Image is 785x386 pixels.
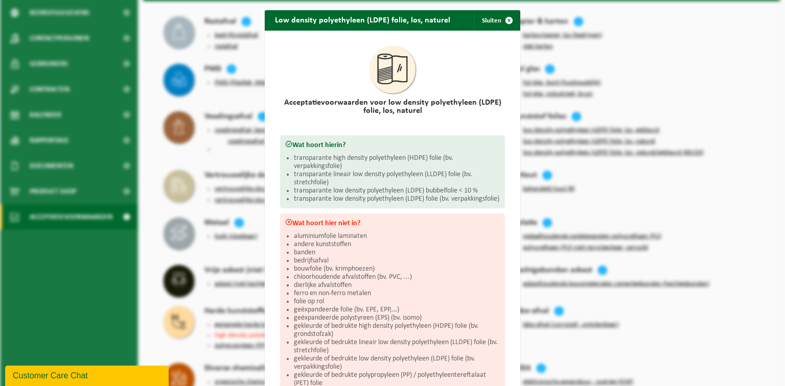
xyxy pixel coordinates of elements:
[294,355,500,371] li: gekleurde of bedrukte low density polyethyleen (LDPE) folie (bv. verpakkingsfolie)
[294,322,500,339] li: gekleurde of bedrukte high density polyethyleen (HDPE) folie (bv. grondstofzak)
[294,249,500,257] li: banden
[294,232,500,240] li: aluminiumfolie laminaten
[294,339,500,355] li: gekleurde of bedrukte lineair low density polyethyleen (LLDPE) folie (bv. stretchfolie)
[294,314,500,322] li: geëxpandeerde polystyreen (EPS) (bv. isomo)
[294,289,500,298] li: ferro en non-ferro metalen
[285,219,500,227] h3: Wat hoort hier niet in?
[294,154,500,171] li: transparante high density polyethyleen (HDPE) folie (bv. verpakkingsfolie)
[280,99,505,115] h2: Acceptatievoorwaarden voor low density polyethyleen (LDPE) folie, los, naturel
[294,240,500,249] li: andere kunststoffen
[294,195,500,203] li: transparante low density polyethyleen (LDPE) folie (bv. verpakkingsfolie)
[474,10,519,31] button: Sluiten
[294,265,500,273] li: bouwfolie (bv. krimphoezen)
[294,298,500,306] li: folie op rol
[294,257,500,265] li: bedrijfsafval
[294,273,500,281] li: chloorhoudende afvalstoffen (bv. PVC, ...)
[294,171,500,187] li: transparante lineair low density polyethyleen (LLDPE) folie (bv. stretchfolie)
[294,281,500,289] li: dierlijke afvalstoffen
[294,187,500,195] li: transparante low density polyethyleen (LDPE) bubbelfolie < 10 %
[5,364,171,386] iframe: chat widget
[294,306,500,314] li: geëxpandeerde folie (bv. EPE, EPP,…)
[285,140,500,149] h3: Wat hoort hierin?
[265,10,460,30] h2: Low density polyethyleen (LDPE) folie, los, naturel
